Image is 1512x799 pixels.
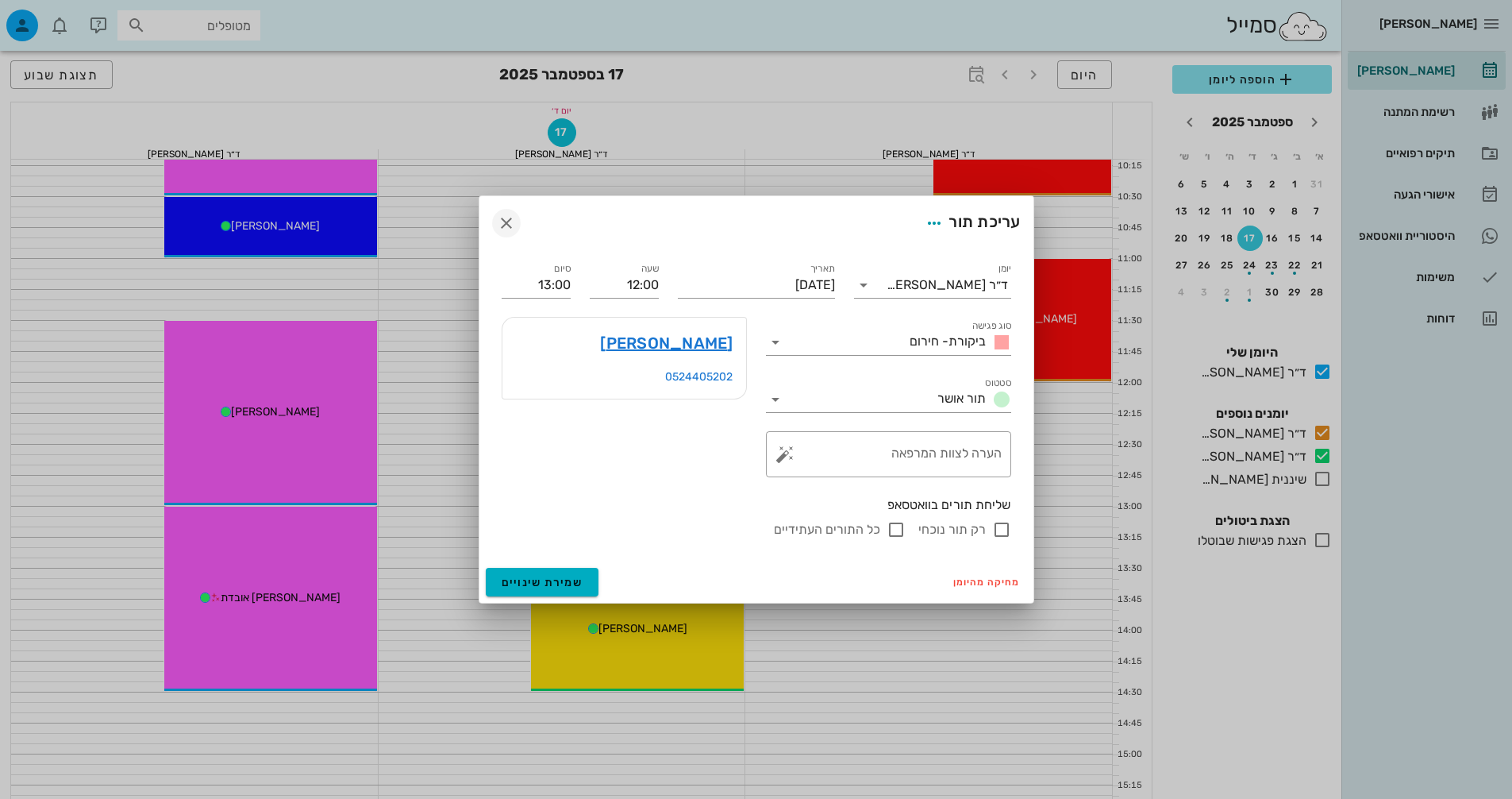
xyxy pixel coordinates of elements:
[774,522,880,538] label: כל התורים העתידיים
[918,522,986,538] label: רק תור נוכחי
[920,209,1020,237] div: עריכת תור
[854,272,1011,298] div: יומןד״ר [PERSON_NAME]
[486,568,599,596] button: שמירת שינויים
[554,263,571,275] label: סיום
[971,320,1011,332] label: סוג פגישה
[985,377,1011,389] label: סטטוס
[947,571,1027,593] button: מחיקה מהיומן
[665,370,733,384] a: 0524405202
[600,330,733,356] a: [PERSON_NAME]
[887,278,1008,292] div: ד״ר [PERSON_NAME]
[502,496,1011,514] div: שליחת תורים בוואטסאפ
[766,387,1011,412] div: סטטוסתור אושר
[502,576,583,589] span: שמירת שינויים
[953,577,1021,588] span: מחיקה מהיומן
[998,263,1011,275] label: יומן
[910,334,986,349] span: ביקורת- חירום
[937,391,986,406] span: תור אושר
[641,263,659,275] label: שעה
[810,263,835,275] label: תאריך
